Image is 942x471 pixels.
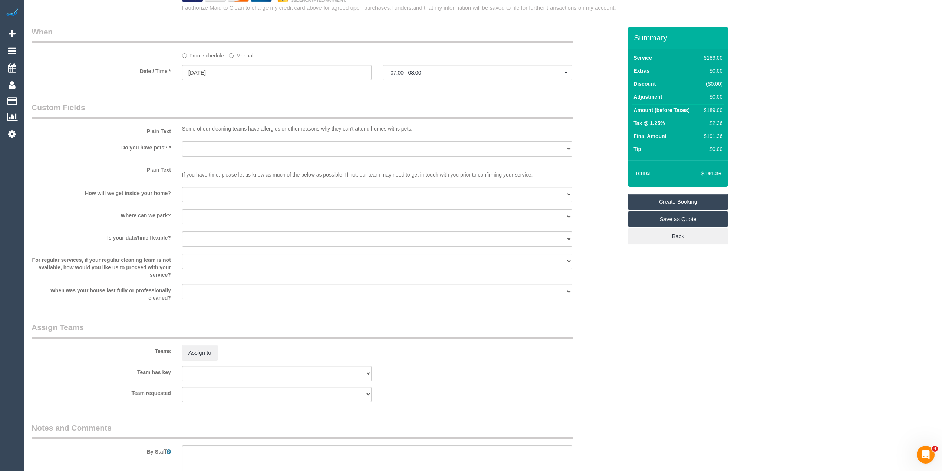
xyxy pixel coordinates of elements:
span: I understand that my information will be saved to file for further transactions on my account. [391,4,616,11]
div: $189.00 [701,106,722,114]
label: By Staff [26,445,177,455]
label: Do you have pets? * [26,141,177,151]
a: Save as Quote [628,211,728,227]
img: Automaid Logo [4,7,19,18]
label: How will we get inside your home? [26,187,177,197]
h4: $191.36 [679,171,721,177]
a: Create Booking [628,194,728,210]
label: Plain Text [26,125,177,135]
div: ($0.00) [701,80,722,88]
label: Is your date/time flexible? [26,231,177,241]
div: $0.00 [701,93,722,101]
a: Back [628,228,728,244]
div: $0.00 [701,145,722,153]
label: For regular services, if your regular cleaning team is not available, how would you like us to pr... [26,254,177,279]
label: Plain Text [26,164,177,174]
input: From schedule [182,53,187,58]
label: Team requested [26,387,177,397]
div: I authorize Maid to Clean to charge my credit card above for agreed upon purchases. [177,4,628,11]
label: Where can we park? [26,209,177,219]
span: 07:00 - 08:00 [391,70,564,76]
p: If you have time, please let us know as much of the below as possible. If not, our team may need ... [182,164,572,178]
h3: Summary [634,33,724,42]
label: Tip [633,145,641,153]
label: When was your house last fully or professionally cleaned? [26,284,177,302]
label: Adjustment [633,93,662,101]
legend: Custom Fields [32,102,573,119]
label: Teams [26,345,177,355]
label: Team has key [26,366,177,376]
iframe: Intercom live chat [917,446,935,464]
button: 07:00 - 08:00 [383,65,572,80]
label: Manual [229,49,253,59]
legend: Notes and Comments [32,422,573,439]
legend: Assign Teams [32,322,573,339]
div: $189.00 [701,54,722,62]
div: $0.00 [701,67,722,75]
span: 4 [932,446,938,452]
label: Tax @ 1.25% [633,119,665,127]
label: From schedule [182,49,224,59]
label: Extras [633,67,649,75]
label: Discount [633,80,656,88]
p: Some of our cleaning teams have allergies or other reasons why they can't attend homes withs pets. [182,125,572,132]
div: $191.36 [701,132,722,140]
label: Service [633,54,652,62]
label: Date / Time * [26,65,177,75]
input: Manual [229,53,234,58]
label: Amount (before Taxes) [633,106,689,114]
legend: When [32,26,573,43]
div: $2.36 [701,119,722,127]
label: Final Amount [633,132,666,140]
button: Assign to [182,345,218,360]
input: DD/MM/YYYY [182,65,372,80]
strong: Total [635,170,653,177]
